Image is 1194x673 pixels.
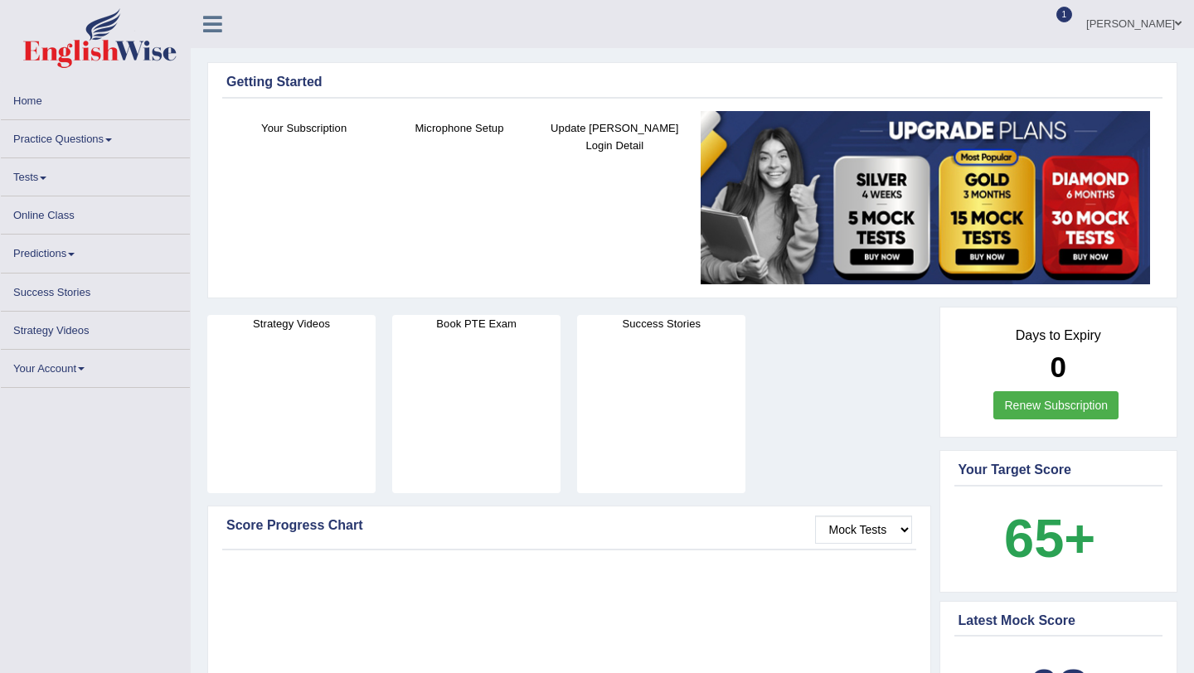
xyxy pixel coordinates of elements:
[959,611,1159,631] div: Latest Mock Score
[1,235,190,267] a: Predictions
[1,158,190,191] a: Tests
[701,111,1150,285] img: small5.jpg
[1051,351,1066,383] b: 0
[207,315,376,332] h4: Strategy Videos
[1,274,190,306] a: Success Stories
[1,312,190,344] a: Strategy Videos
[959,460,1159,480] div: Your Target Score
[959,328,1159,343] h4: Days to Expiry
[546,119,684,154] h4: Update [PERSON_NAME] Login Detail
[226,516,912,535] div: Score Progress Chart
[390,119,528,137] h4: Microphone Setup
[226,72,1158,92] div: Getting Started
[392,315,561,332] h4: Book PTE Exam
[1,350,190,382] a: Your Account
[1,196,190,229] a: Online Class
[1004,508,1095,569] b: 65+
[1,120,190,153] a: Practice Questions
[577,315,745,332] h4: Success Stories
[1,82,190,114] a: Home
[235,119,373,137] h4: Your Subscription
[1056,7,1073,22] span: 1
[993,391,1119,419] a: Renew Subscription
